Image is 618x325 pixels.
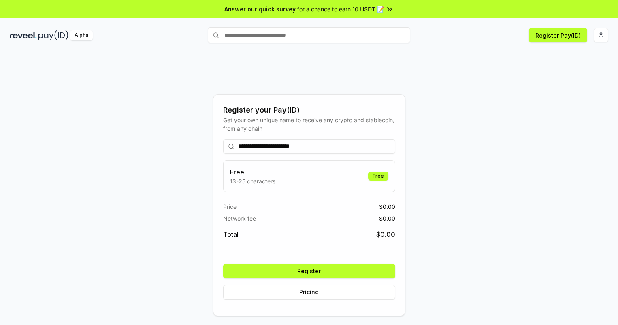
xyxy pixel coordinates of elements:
[297,5,384,13] span: for a chance to earn 10 USDT 📝
[379,214,395,223] span: $ 0.00
[223,202,237,211] span: Price
[70,30,93,40] div: Alpha
[376,229,395,239] span: $ 0.00
[10,30,37,40] img: reveel_dark
[224,5,296,13] span: Answer our quick survey
[223,229,239,239] span: Total
[230,177,275,185] p: 13-25 characters
[529,28,587,42] button: Register Pay(ID)
[223,214,256,223] span: Network fee
[223,116,395,133] div: Get your own unique name to receive any crypto and stablecoin, from any chain
[230,167,275,177] h3: Free
[223,285,395,300] button: Pricing
[368,172,388,181] div: Free
[38,30,68,40] img: pay_id
[223,264,395,278] button: Register
[379,202,395,211] span: $ 0.00
[223,104,395,116] div: Register your Pay(ID)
